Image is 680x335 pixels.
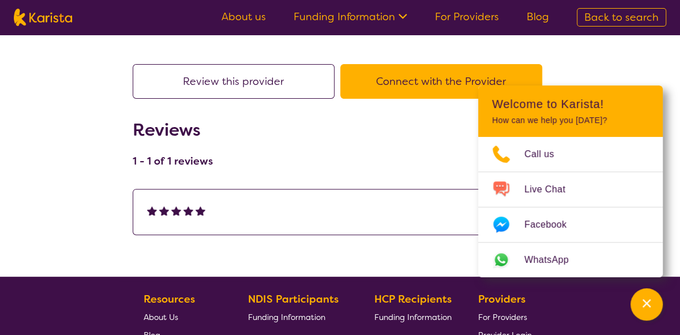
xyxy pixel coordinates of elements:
img: Karista logo [14,9,72,26]
ul: Choose channel [478,137,663,277]
p: How can we help you [DATE]? [492,116,649,125]
button: Connect with the Provider [340,64,542,99]
a: Funding Information [248,308,347,326]
h2: Reviews [133,120,213,140]
a: Connect with the Provider [340,75,548,88]
img: fullstar [147,206,157,215]
div: Channel Menu [478,85,663,277]
a: Review this provider [133,75,340,88]
span: For Providers [478,312,527,322]
a: Funding Information [374,308,451,326]
span: WhatsApp [524,251,583,269]
b: Providers [478,292,525,306]
button: Review this provider [133,64,335,99]
span: Call us [524,146,568,163]
span: About Us [144,312,178,322]
img: fullstar [183,206,193,215]
a: For Providers [435,10,499,24]
button: Channel Menu [630,288,663,321]
a: Blog [527,10,549,24]
a: Web link opens in a new tab. [478,243,663,277]
h4: 1 - 1 of 1 reviews [133,154,213,168]
h2: Welcome to Karista! [492,97,649,111]
a: About Us [144,308,221,326]
img: fullstar [171,206,181,215]
span: Funding Information [374,312,451,322]
span: Live Chat [524,181,579,198]
span: Funding Information [248,312,325,322]
a: Back to search [577,8,666,27]
img: fullstar [159,206,169,215]
span: Facebook [524,216,580,233]
a: For Providers [478,308,532,326]
a: Funding Information [294,10,407,24]
span: Back to search [584,10,659,24]
img: fullstar [196,206,205,215]
b: HCP Recipients [374,292,451,306]
a: About us [221,10,266,24]
b: NDIS Participants [248,292,339,306]
b: Resources [144,292,195,306]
